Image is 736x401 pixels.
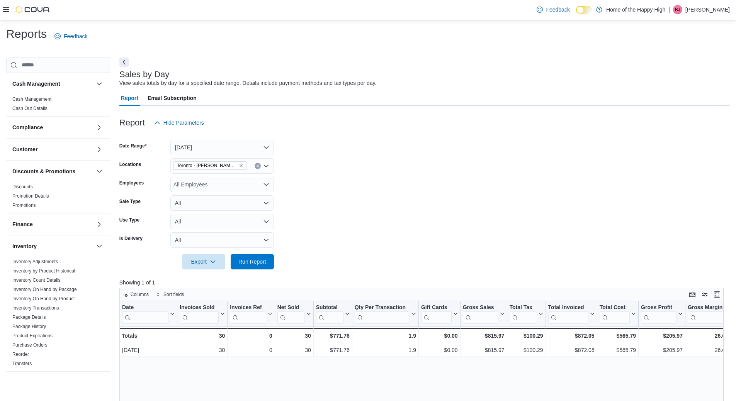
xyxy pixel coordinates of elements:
div: Total Invoiced [548,304,588,324]
span: Reorder [12,351,29,357]
button: Hide Parameters [151,115,207,130]
div: 30 [277,345,311,355]
span: Toronto - [PERSON_NAME] Ave - Friendly Stranger [177,162,237,169]
h3: Cash Management [12,80,60,88]
button: Qty Per Transaction [354,304,416,324]
div: $205.97 [641,345,683,355]
button: Gross Margin [688,304,733,324]
div: Gross Sales [462,304,498,324]
button: Gross Profit [641,304,683,324]
button: All [170,195,274,211]
input: Dark Mode [576,6,592,14]
div: 26.69% [688,331,733,340]
div: Date [122,304,168,311]
button: Finance [12,220,93,228]
div: $0.00 [421,345,458,355]
h1: Reports [6,26,47,42]
button: Enter fullscreen [712,290,722,299]
div: $0.00 [421,331,458,340]
a: Inventory Transactions [12,305,59,311]
div: Totals [122,331,175,340]
div: $100.29 [509,331,543,340]
button: Open list of options [263,163,269,169]
span: Toronto - Danforth Ave - Friendly Stranger [173,161,247,170]
div: Net Sold [277,304,304,324]
button: Remove Toronto - Danforth Ave - Friendly Stranger from selection in this group [239,163,243,168]
span: Inventory Count Details [12,277,61,283]
button: Total Cost [599,304,636,324]
div: $872.05 [548,331,594,340]
label: Is Delivery [119,235,143,242]
button: Columns [120,290,152,299]
img: Cova [15,6,50,14]
label: Employees [119,180,144,186]
h3: Discounts & Promotions [12,168,75,175]
button: Net Sold [277,304,311,324]
div: 30 [180,345,225,355]
div: $771.76 [316,331,349,340]
div: 1.9 [355,345,416,355]
a: Package Details [12,315,46,320]
a: Product Expirations [12,333,53,338]
a: Feedback [534,2,573,17]
button: Discounts & Promotions [95,167,104,176]
div: 0 [230,345,272,355]
div: Total Cost [599,304,629,324]
div: Gross Margin [688,304,727,311]
button: Display options [700,290,709,299]
div: $872.05 [548,345,594,355]
span: Export [187,254,221,269]
span: Columns [131,291,149,298]
h3: Customer [12,146,37,153]
button: All [170,214,274,229]
button: Invoices Sold [180,304,225,324]
div: Cash Management [6,95,110,116]
span: Inventory Adjustments [12,259,58,265]
label: Locations [119,161,141,168]
span: Hide Parameters [163,119,204,127]
span: Feedback [546,6,569,14]
span: Email Subscription [148,90,197,106]
span: Inventory On Hand by Package [12,286,77,293]
span: Cash Management [12,96,51,102]
span: Inventory Transactions [12,305,59,311]
h3: Compliance [12,124,43,131]
a: Feedback [51,29,90,44]
button: Keyboard shortcuts [688,290,697,299]
div: Inventory [6,257,110,371]
button: All [170,232,274,248]
button: Customer [95,145,104,154]
button: Finance [95,220,104,229]
div: Subtotal [316,304,343,311]
span: Report [121,90,138,106]
div: Gift Card Sales [421,304,452,324]
div: $815.97 [462,345,504,355]
div: [DATE] [122,345,175,355]
button: Date [122,304,175,324]
a: Cash Management [12,96,51,102]
span: Package Details [12,314,46,320]
div: $815.97 [462,331,504,340]
div: $205.97 [641,331,683,340]
label: Use Type [119,217,139,223]
label: Sale Type [119,198,141,205]
a: Inventory On Hand by Package [12,287,77,292]
button: Total Tax [509,304,543,324]
a: Cash Out Details [12,106,48,111]
div: 30 [180,331,225,340]
a: Inventory by Product Historical [12,268,75,274]
p: Home of the Happy High [606,5,665,14]
div: Gross Profit [641,304,677,311]
p: Showing 1 of 1 [119,279,730,286]
div: Date [122,304,168,324]
button: Sort fields [153,290,187,299]
div: 30 [277,331,311,340]
div: Total Tax [509,304,537,324]
button: Inventory [12,242,93,250]
div: Gift Cards [421,304,452,311]
div: 0 [230,331,272,340]
button: Gift Cards [421,304,458,324]
a: Discounts [12,184,33,190]
div: Invoices Ref [230,304,266,324]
